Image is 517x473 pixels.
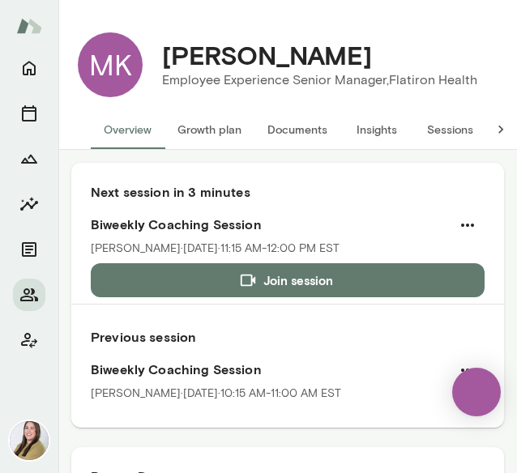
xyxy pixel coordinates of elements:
[13,97,45,130] button: Sessions
[91,386,341,402] p: [PERSON_NAME] · [DATE] · 10:15 AM-11:00 AM EST
[162,40,372,70] h4: [PERSON_NAME]
[13,52,45,84] button: Home
[13,233,45,266] button: Documents
[13,324,45,356] button: Client app
[10,421,49,460] img: Michelle Doan
[13,279,45,311] button: Members
[13,143,45,175] button: Growth Plan
[91,241,340,257] p: [PERSON_NAME] · [DATE] · 11:15 AM-12:00 PM EST
[413,110,486,149] button: Sessions
[16,11,42,41] img: Mento
[78,32,143,97] div: MK
[91,360,485,379] h6: Biweekly Coaching Session
[91,263,485,297] button: Join session
[164,110,254,149] button: Growth plan
[91,110,164,149] button: Overview
[91,327,485,347] h6: Previous session
[340,110,413,149] button: Insights
[91,215,485,234] h6: Biweekly Coaching Session
[13,188,45,220] button: Insights
[162,70,477,90] p: Employee Experience Senior Manager, Flatiron Health
[91,182,485,202] h6: Next session in 3 minutes
[254,110,340,149] button: Documents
